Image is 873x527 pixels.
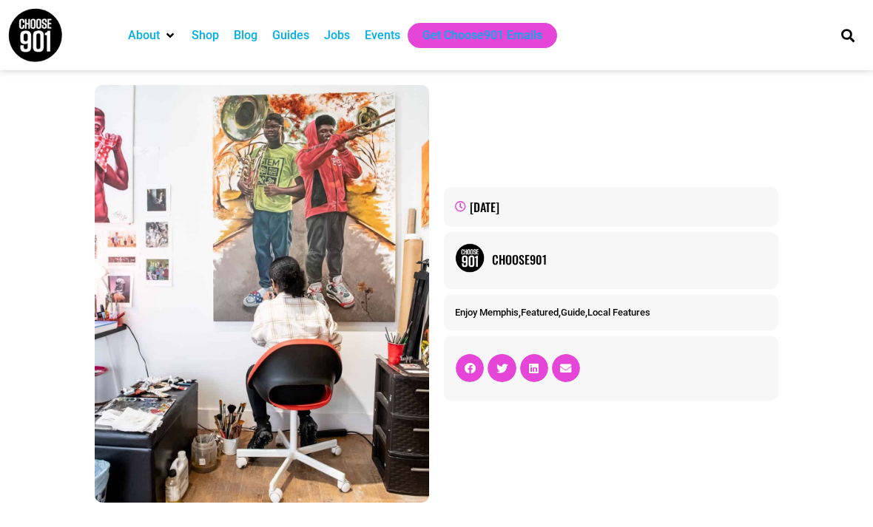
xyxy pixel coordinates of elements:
div: Search [835,23,860,47]
time: [DATE] [470,198,499,216]
img: Picture of Choose901 [455,243,485,273]
a: Guides [272,27,309,44]
a: Local Features [587,307,650,318]
div: About [121,23,184,48]
a: Featured [521,307,559,318]
a: Events [365,27,400,44]
a: Choose901 [492,251,767,268]
div: Share on email [552,354,580,382]
span: , , , [455,307,650,318]
img: An artist sits in a chair painting a large portrait of two young musicians playing brass instrume... [95,85,429,503]
a: Get Choose901 Emails [422,27,542,44]
div: Share on facebook [456,354,484,382]
div: Share on twitter [488,354,516,382]
div: Share on linkedin [520,354,548,382]
nav: Main nav [121,23,816,48]
a: Shop [192,27,219,44]
a: Blog [234,27,257,44]
a: About [128,27,160,44]
a: Guide [561,307,585,318]
a: Enjoy Memphis [455,307,519,318]
a: Jobs [324,27,350,44]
